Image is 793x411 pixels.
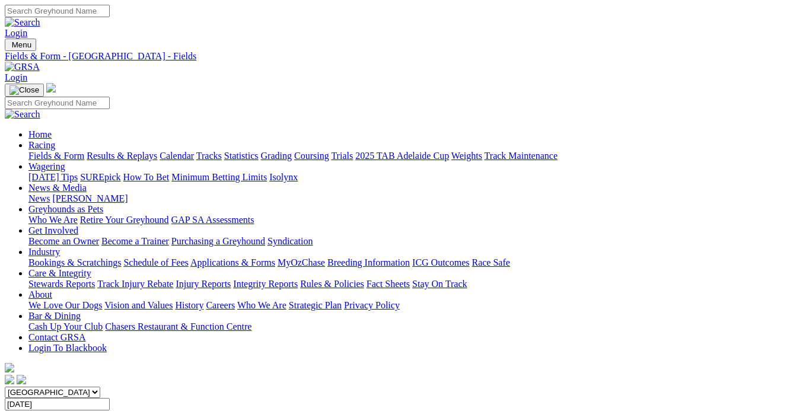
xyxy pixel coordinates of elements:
a: Breeding Information [327,257,410,267]
input: Select date [5,398,110,410]
a: [PERSON_NAME] [52,193,128,203]
a: Tracks [196,151,222,161]
a: [DATE] Tips [28,172,78,182]
img: Close [9,85,39,95]
div: Greyhounds as Pets [28,215,788,225]
div: Care & Integrity [28,279,788,289]
a: Contact GRSA [28,332,85,342]
a: Who We Are [28,215,78,225]
a: Bar & Dining [28,311,81,321]
a: Login To Blackbook [28,343,107,353]
a: 2025 TAB Adelaide Cup [355,151,449,161]
a: Privacy Policy [344,300,400,310]
a: How To Bet [123,172,170,182]
a: Weights [451,151,482,161]
a: Race Safe [472,257,509,267]
a: ICG Outcomes [412,257,469,267]
a: Login [5,28,27,38]
a: Login [5,72,27,82]
div: Industry [28,257,788,268]
img: logo-grsa-white.png [5,363,14,372]
a: Racing [28,140,55,150]
a: Fields & Form - [GEOGRAPHIC_DATA] - Fields [5,51,788,62]
a: Bookings & Scratchings [28,257,121,267]
img: GRSA [5,62,40,72]
div: Wagering [28,172,788,183]
div: Racing [28,151,788,161]
a: SUREpick [80,172,120,182]
a: Wagering [28,161,65,171]
a: Vision and Values [104,300,173,310]
a: Stewards Reports [28,279,95,289]
a: Fields & Form [28,151,84,161]
a: Care & Integrity [28,268,91,278]
img: Search [5,109,40,120]
a: Get Involved [28,225,78,235]
a: Retire Your Greyhound [80,215,169,225]
a: About [28,289,52,300]
input: Search [5,5,110,17]
a: Fact Sheets [367,279,410,289]
a: Schedule of Fees [123,257,188,267]
div: Bar & Dining [28,321,788,332]
a: Become a Trainer [101,236,169,246]
a: Greyhounds as Pets [28,204,103,214]
a: Integrity Reports [233,279,298,289]
a: Stay On Track [412,279,467,289]
a: Cash Up Your Club [28,321,103,332]
img: logo-grsa-white.png [46,83,56,93]
div: News & Media [28,193,788,204]
a: Syndication [267,236,313,246]
a: Statistics [224,151,259,161]
div: Get Involved [28,236,788,247]
a: Purchasing a Greyhound [171,236,265,246]
a: Industry [28,247,60,257]
a: Who We Are [237,300,286,310]
a: Careers [206,300,235,310]
a: Strategic Plan [289,300,342,310]
img: twitter.svg [17,375,26,384]
a: Track Maintenance [485,151,558,161]
a: Trials [331,151,353,161]
a: History [175,300,203,310]
img: facebook.svg [5,375,14,384]
a: Grading [261,151,292,161]
a: Track Injury Rebate [97,279,173,289]
a: Calendar [160,151,194,161]
a: News [28,193,50,203]
input: Search [5,97,110,109]
a: Results & Replays [87,151,157,161]
a: Injury Reports [176,279,231,289]
a: Coursing [294,151,329,161]
a: GAP SA Assessments [171,215,254,225]
a: Applications & Forms [190,257,275,267]
a: News & Media [28,183,87,193]
a: MyOzChase [278,257,325,267]
a: Become an Owner [28,236,99,246]
a: We Love Our Dogs [28,300,102,310]
span: Menu [12,40,31,49]
button: Toggle navigation [5,39,36,51]
div: About [28,300,788,311]
a: Home [28,129,52,139]
a: Isolynx [269,172,298,182]
a: Rules & Policies [300,279,364,289]
button: Toggle navigation [5,84,44,97]
a: Chasers Restaurant & Function Centre [105,321,251,332]
img: Search [5,17,40,28]
a: Minimum Betting Limits [171,172,267,182]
